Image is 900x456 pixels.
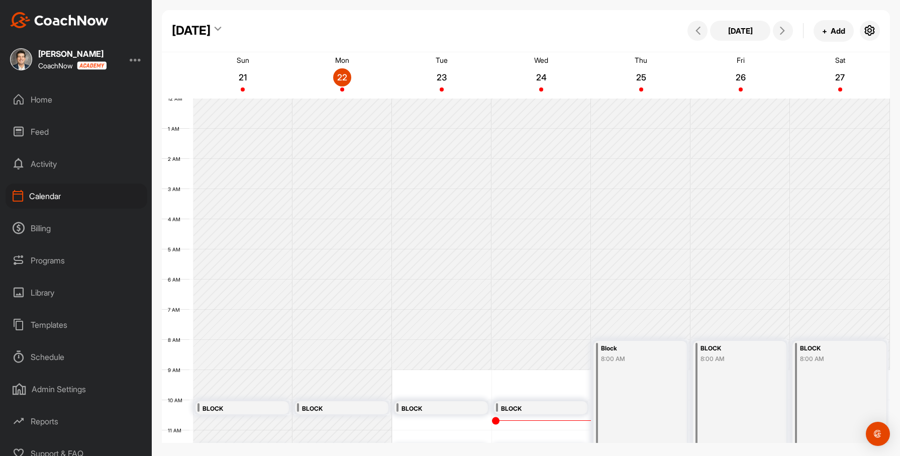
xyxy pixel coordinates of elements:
[6,184,147,209] div: Calendar
[162,367,190,373] div: 9 AM
[6,216,147,241] div: Billing
[10,48,32,70] img: square_364eeb837e6a19eee05b29092425e8b6.jpg
[38,50,107,58] div: [PERSON_NAME]
[333,72,351,82] p: 22
[162,427,191,433] div: 11 AM
[335,56,349,64] p: Mon
[6,119,147,144] div: Feed
[38,61,107,70] div: CoachNow
[800,343,871,354] div: BLOCK
[162,397,192,403] div: 10 AM
[601,343,672,354] div: Block
[732,72,750,82] p: 26
[814,20,854,42] button: +Add
[302,403,373,415] div: BLOCK
[162,246,190,252] div: 5 AM
[6,248,147,273] div: Programs
[162,277,190,283] div: 6 AM
[532,72,550,82] p: 24
[162,126,189,132] div: 1 AM
[162,156,190,162] div: 2 AM
[737,56,745,64] p: Fri
[635,56,647,64] p: Thu
[710,21,770,41] button: [DATE]
[436,56,448,64] p: Tue
[701,343,772,354] div: BLOCK
[292,52,392,99] a: September 22, 2025
[193,52,292,99] a: September 21, 2025
[162,216,190,222] div: 4 AM
[601,354,672,363] div: 8:00 AM
[6,87,147,112] div: Home
[822,26,827,36] span: +
[835,56,845,64] p: Sat
[6,280,147,305] div: Library
[402,403,473,415] div: BLOCK
[172,22,211,40] div: [DATE]
[6,409,147,434] div: Reports
[237,56,249,64] p: Sun
[10,12,109,28] img: CoachNow
[501,403,572,415] div: BLOCK
[6,312,147,337] div: Templates
[203,403,274,415] div: BLOCK
[6,377,147,402] div: Admin Settings
[162,186,190,192] div: 3 AM
[591,52,691,99] a: September 25, 2025
[162,307,190,313] div: 7 AM
[866,422,890,446] div: Open Intercom Messenger
[433,72,451,82] p: 23
[632,72,650,82] p: 25
[831,72,849,82] p: 27
[701,354,772,363] div: 8:00 AM
[162,337,190,343] div: 8 AM
[534,56,548,64] p: Wed
[790,52,890,99] a: September 27, 2025
[77,61,107,70] img: CoachNow acadmey
[234,72,252,82] p: 21
[691,52,790,99] a: September 26, 2025
[6,344,147,370] div: Schedule
[6,151,147,176] div: Activity
[162,96,192,102] div: 12 AM
[491,52,591,99] a: September 24, 2025
[392,52,491,99] a: September 23, 2025
[800,354,871,363] div: 8:00 AM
